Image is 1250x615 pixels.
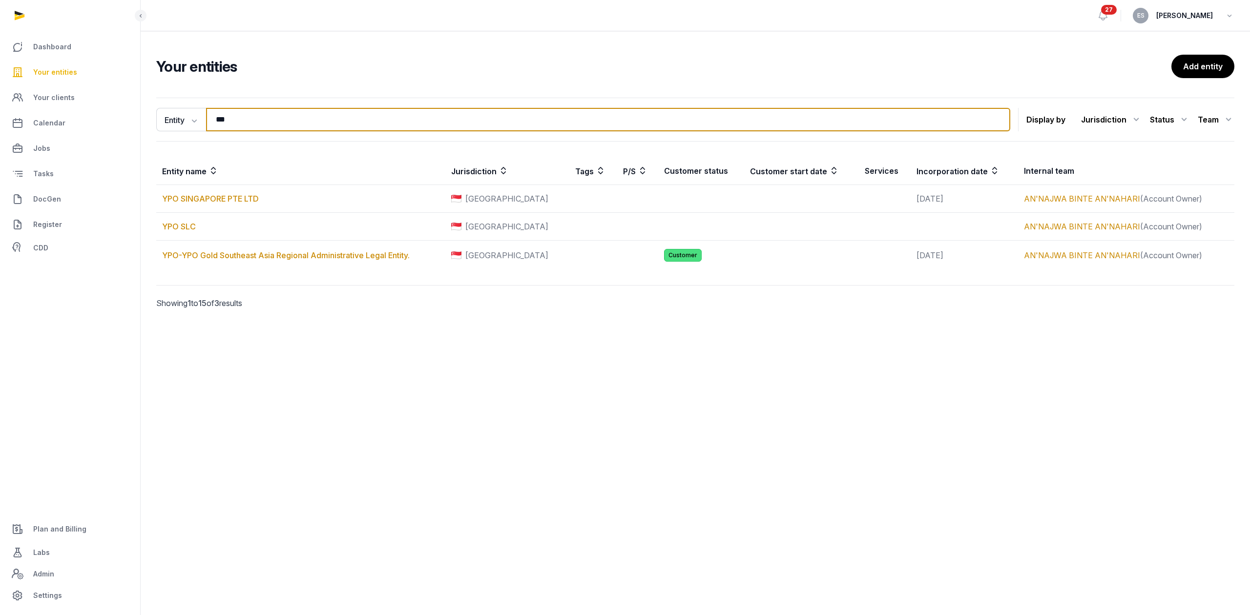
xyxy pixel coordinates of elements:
[33,219,62,230] span: Register
[1133,8,1148,23] button: ES
[859,157,911,185] th: Services
[1156,10,1213,21] span: [PERSON_NAME]
[1150,112,1190,127] div: Status
[1024,249,1229,261] div: (Account Owner)
[33,168,54,180] span: Tasks
[8,35,132,59] a: Dashboard
[8,584,132,607] a: Settings
[162,194,259,204] a: YPO SINGAPORE PTE LTD
[8,162,132,185] a: Tasks
[8,61,132,84] a: Your entities
[156,157,445,185] th: Entity name
[445,157,569,185] th: Jurisdiction
[33,193,61,205] span: DocGen
[8,238,132,258] a: CDD
[465,221,548,232] span: [GEOGRAPHIC_DATA]
[156,58,1171,75] h2: Your entities
[8,86,132,109] a: Your clients
[8,213,132,236] a: Register
[1171,55,1234,78] a: Add entity
[33,117,65,129] span: Calendar
[33,143,50,154] span: Jobs
[617,157,658,185] th: P/S
[465,193,548,205] span: [GEOGRAPHIC_DATA]
[162,222,196,231] a: YPO SLC
[465,249,548,261] span: [GEOGRAPHIC_DATA]
[1024,222,1140,231] a: AN'NAJWA BINTE AN'NAHARI
[33,242,48,254] span: CDD
[8,137,132,160] a: Jobs
[33,547,50,558] span: Labs
[1198,112,1234,127] div: Team
[33,92,75,103] span: Your clients
[33,41,71,53] span: Dashboard
[1024,250,1140,260] a: AN'NAJWA BINTE AN'NAHARI
[8,564,132,584] a: Admin
[1137,13,1145,19] span: ES
[214,298,219,308] span: 3
[911,241,1019,270] td: [DATE]
[911,185,1019,213] td: [DATE]
[8,541,132,564] a: Labs
[187,298,191,308] span: 1
[8,187,132,211] a: DocGen
[569,157,617,185] th: Tags
[664,249,702,262] span: Customer
[33,523,86,535] span: Plan and Billing
[33,66,77,78] span: Your entities
[658,157,744,185] th: Customer status
[162,250,410,260] a: YPO-YPO Gold Southeast Asia Regional Administrative Legal Entity.
[8,111,132,135] a: Calendar
[33,568,54,580] span: Admin
[1018,157,1234,185] th: Internal team
[1024,193,1229,205] div: (Account Owner)
[1081,112,1142,127] div: Jurisdiction
[8,517,132,541] a: Plan and Billing
[1024,194,1140,204] a: AN'NAJWA BINTE AN'NAHARI
[1026,112,1065,127] p: Display by
[744,157,858,185] th: Customer start date
[198,298,207,308] span: 15
[911,157,1019,185] th: Incorporation date
[156,286,414,321] p: Showing to of results
[156,108,206,131] button: Entity
[1024,221,1229,232] div: (Account Owner)
[1101,5,1117,15] span: 27
[33,590,62,601] span: Settings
